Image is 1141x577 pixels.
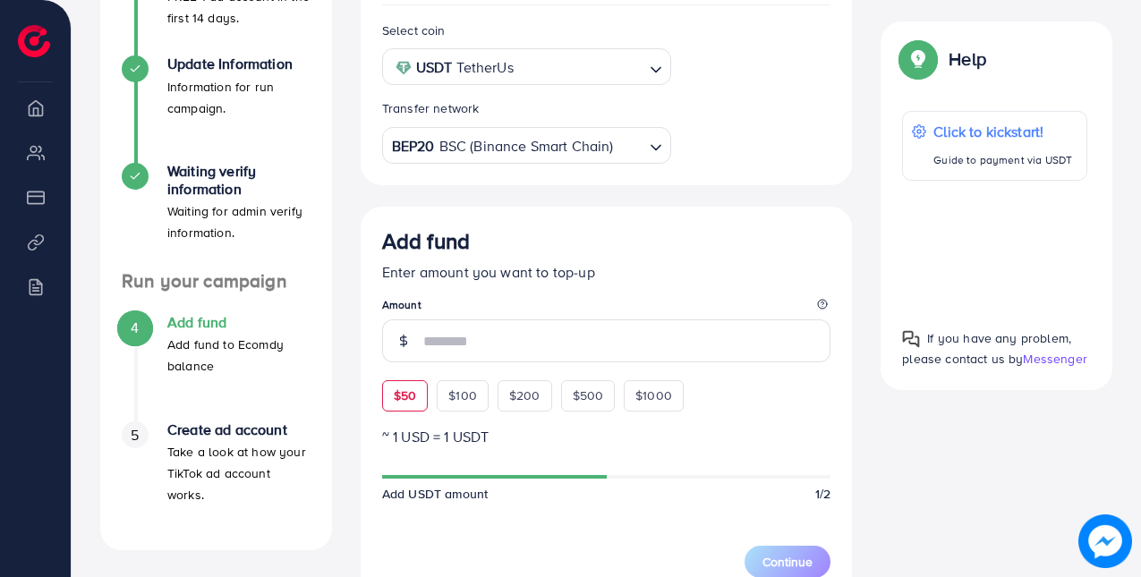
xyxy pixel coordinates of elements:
[902,43,934,75] img: Popup guide
[949,48,986,70] p: Help
[167,76,311,119] p: Information for run campaign.
[167,421,311,438] h4: Create ad account
[396,60,412,76] img: coin
[933,121,1072,142] p: Click to kickstart!
[394,386,416,404] span: $50
[1078,514,1132,568] img: image
[382,21,446,39] label: Select coin
[131,425,139,445] span: 5
[167,163,311,197] h4: Waiting verify information
[509,386,541,404] span: $200
[167,334,311,377] p: Add fund to Ecomdy balance
[100,421,332,529] li: Create ad account
[519,54,643,81] input: Search for option
[382,228,470,254] h3: Add fund
[100,163,332,270] li: Waiting verify information
[167,314,311,331] h4: Add fund
[416,55,453,81] strong: USDT
[635,386,672,404] span: $1000
[573,386,604,404] span: $500
[616,132,643,159] input: Search for option
[439,133,614,159] span: BSC (Binance Smart Chain)
[902,330,920,348] img: Popup guide
[933,149,1072,171] p: Guide to payment via USDT
[167,200,311,243] p: Waiting for admin verify information.
[762,553,813,571] span: Continue
[815,485,830,503] span: 1/2
[902,329,1071,368] span: If you have any problem, please contact us by
[100,270,332,293] h4: Run your campaign
[382,127,672,164] div: Search for option
[1023,350,1086,368] span: Messenger
[382,485,488,503] span: Add USDT amount
[167,55,311,72] h4: Update Information
[100,314,332,421] li: Add fund
[448,386,477,404] span: $100
[18,25,50,57] img: logo
[382,261,831,283] p: Enter amount you want to top-up
[456,55,513,81] span: TetherUs
[382,297,831,319] legend: Amount
[392,133,435,159] strong: BEP20
[382,48,672,85] div: Search for option
[100,55,332,163] li: Update Information
[382,426,831,447] p: ~ 1 USD = 1 USDT
[131,318,139,338] span: 4
[382,99,480,117] label: Transfer network
[167,441,311,505] p: Take a look at how your TikTok ad account works.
